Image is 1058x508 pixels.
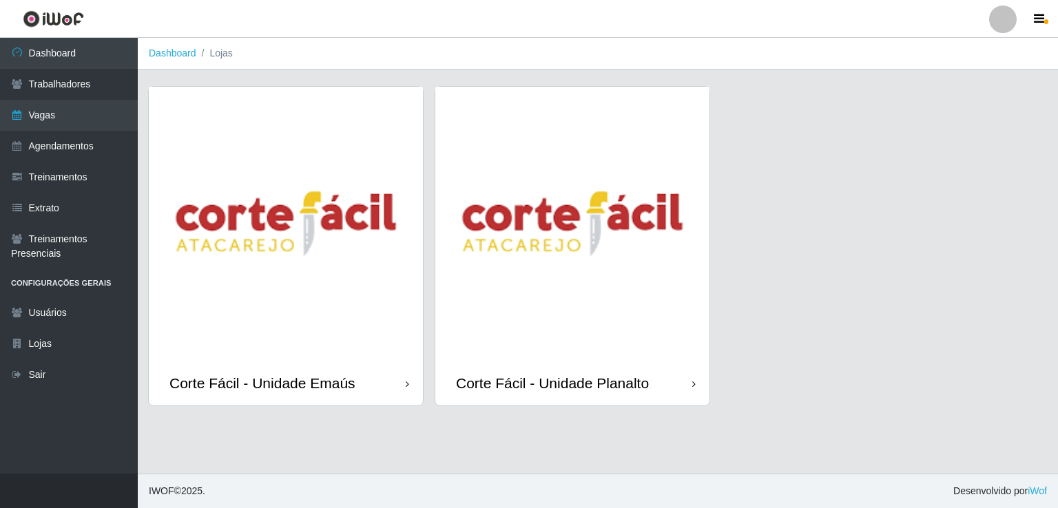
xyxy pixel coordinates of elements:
div: Corte Fácil - Unidade Emaús [169,374,355,392]
a: Corte Fácil - Unidade Planalto [435,87,709,405]
img: cardImg [435,87,709,361]
span: IWOF [149,485,174,496]
div: Corte Fácil - Unidade Planalto [456,374,649,392]
a: iWof [1028,485,1047,496]
span: Desenvolvido por [953,484,1047,498]
nav: breadcrumb [138,38,1058,70]
img: CoreUI Logo [23,10,84,28]
a: Dashboard [149,47,196,59]
li: Lojas [196,46,233,61]
span: © 2025 . [149,484,205,498]
a: Corte Fácil - Unidade Emaús [149,87,423,405]
img: cardImg [149,87,423,361]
